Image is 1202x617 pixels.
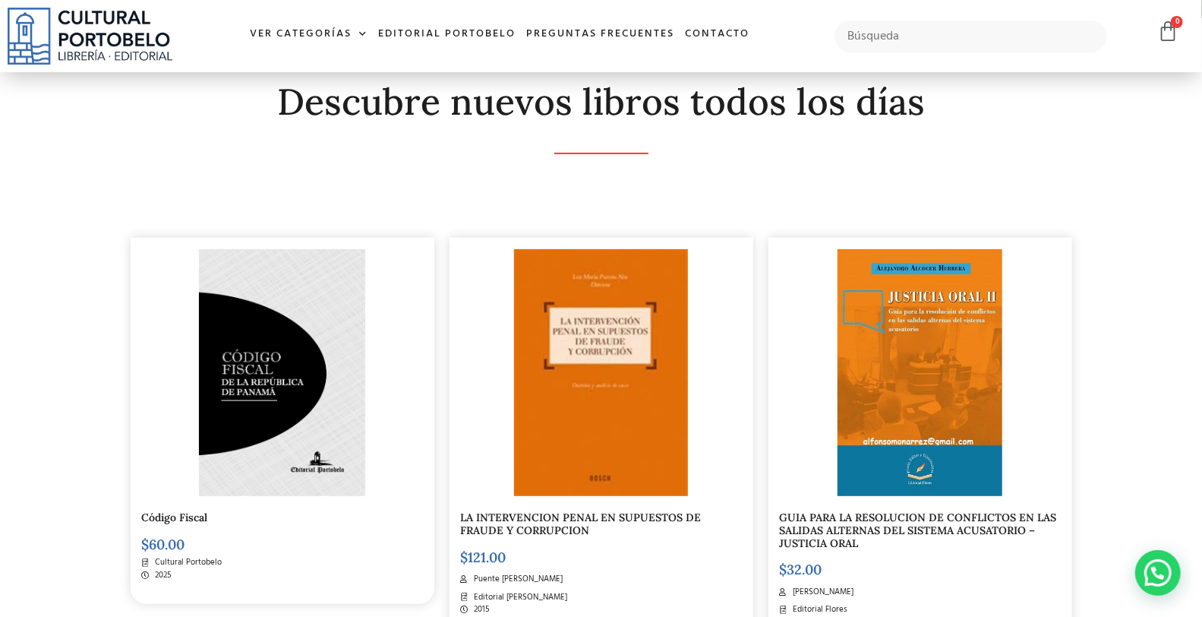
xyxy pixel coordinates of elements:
[470,573,563,586] span: Puente [PERSON_NAME]
[834,21,1106,52] input: Búsqueda
[470,591,567,604] span: Editorial [PERSON_NAME]
[680,18,755,51] a: Contacto
[373,18,521,51] a: Editorial Portobelo
[780,561,822,578] bdi: 32.00
[151,569,172,582] span: 2025
[789,586,853,599] span: [PERSON_NAME]
[142,511,208,524] a: Código Fiscal
[521,18,680,51] a: Preguntas frecuentes
[1171,16,1183,28] span: 0
[789,603,847,616] span: Editorial Flores
[131,82,1072,122] h2: Descubre nuevos libros todos los días
[142,536,185,553] bdi: 60.00
[461,549,468,566] span: $
[1157,21,1178,43] a: 0
[461,549,506,566] bdi: 121.00
[142,536,150,553] span: $
[780,561,787,578] span: $
[514,249,689,496] img: la_intervencion_penal-2.jpeg
[461,511,702,537] a: LA INTERVENCION PENAL EN SUPUESTOS DE FRAUDE Y CORRUPCION
[780,511,1057,550] a: GUIA PARA LA RESOLUCION DE CONFLICTOS EN LAS SALIDAS ALTERNAS DEL SISTEMA ACUSATORIO – JUSTICIA ORAL
[838,249,1002,496] img: duia_para_la_resolucion-2.jpg
[199,249,365,496] img: CD-000-PORTADA-CODIGO-FISCAL
[1135,550,1181,596] div: Contactar por WhatsApp
[151,556,222,569] span: Cultural Portobelo
[470,603,490,616] span: 2015
[245,18,373,51] a: Ver Categorías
